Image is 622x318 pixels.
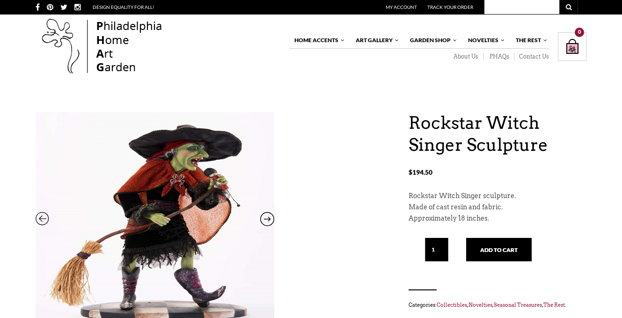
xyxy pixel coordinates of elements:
a: Novelties [463,32,505,48]
a: The Rest [511,32,548,48]
p: Approximately 18 inches. [409,213,586,224]
bdi: 194.50 [409,168,432,176]
a: My Account [386,4,417,10]
a: Track Your Order [427,4,473,10]
a: About Us [447,53,483,60]
a: Seasonal Treasures [494,302,542,308]
a: PHAQs [483,53,514,60]
a: Garden Shop [405,32,458,48]
span: $ [409,168,412,176]
h1: Rockstar Witch Singer Sculpture [409,112,586,156]
button: Add to cart [466,238,532,261]
a: Home Accents [290,32,345,48]
a: The Rest [543,302,565,308]
a: Contact Us [514,53,549,60]
a: Art Gallery [351,32,400,48]
a: Novelties [468,302,492,308]
span: Categories: , , , . [409,300,586,310]
input: Qty [425,238,448,261]
p: Made of cast resin and fabric. [409,202,586,213]
a: Collectibles [437,302,467,308]
div: 0 [575,28,584,37]
p: Rockstar Witch Singer sculpture. [409,191,586,202]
